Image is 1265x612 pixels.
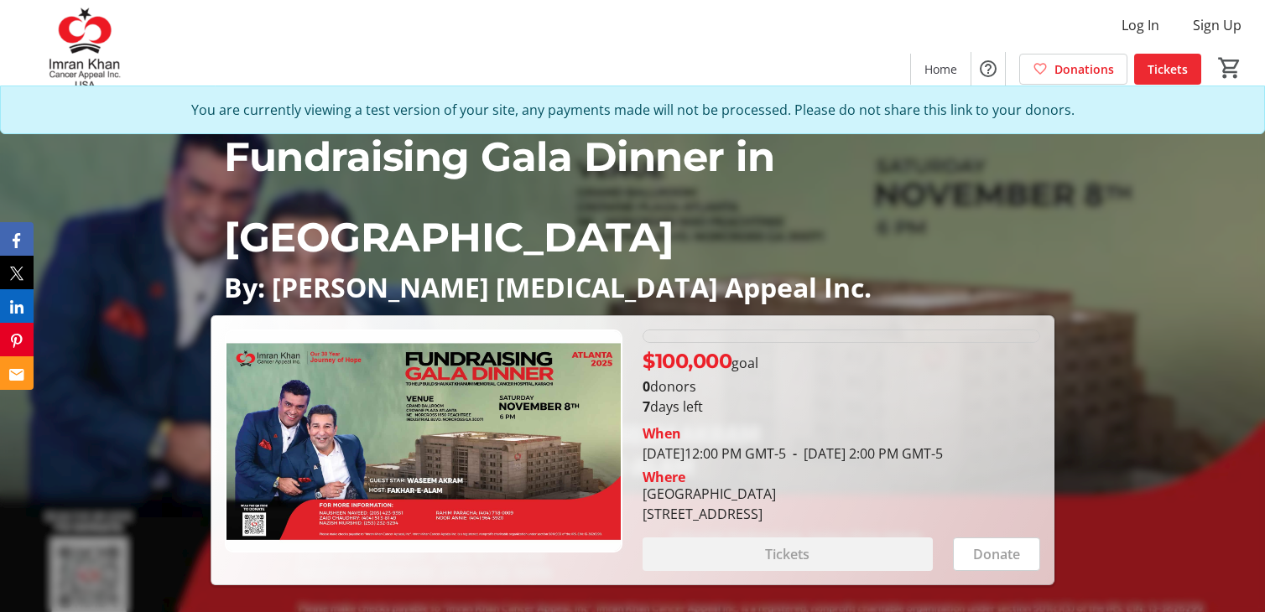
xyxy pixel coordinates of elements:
span: Fundraising Gala Dinner in [GEOGRAPHIC_DATA] [224,132,774,262]
span: $100,000 [643,349,731,373]
div: [STREET_ADDRESS] [643,504,776,524]
span: - [786,444,804,463]
span: Log In [1122,15,1159,35]
a: Home [911,54,971,85]
span: Tickets [1148,60,1188,78]
img: Imran Khan Cancer Appeal Inc.'s Logo [10,7,159,91]
span: Sign Up [1193,15,1242,35]
span: [DATE] 12:00 PM GMT-5 [643,444,786,463]
p: days left [643,397,1040,417]
div: [GEOGRAPHIC_DATA] [643,484,776,504]
button: Log In [1108,12,1173,39]
span: 7 [643,397,650,416]
p: By: [PERSON_NAME] [MEDICAL_DATA] Appeal Inc. [224,272,1040,302]
button: Cart [1215,53,1245,83]
span: Home [924,60,957,78]
b: 0 [643,377,650,396]
span: [DATE] 2:00 PM GMT-5 [786,444,943,463]
p: goal [643,346,758,376]
a: Tickets [1134,54,1201,85]
a: Donations [1019,54,1127,85]
button: Sign Up [1179,12,1255,39]
img: Campaign CTA Media Photo [225,329,622,552]
div: When [643,423,681,443]
button: Help [971,52,1005,86]
span: Donations [1054,60,1114,78]
div: 0% of fundraising goal reached [643,329,1040,343]
p: donors [643,376,1040,397]
div: Where [643,470,685,484]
